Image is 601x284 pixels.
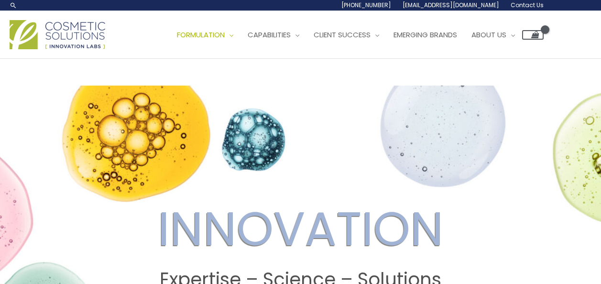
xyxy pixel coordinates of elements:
[9,201,592,257] h2: INNOVATION
[306,21,386,49] a: Client Success
[163,21,544,49] nav: Site Navigation
[393,30,457,40] span: Emerging Brands
[464,21,522,49] a: About Us
[170,21,240,49] a: Formulation
[248,30,291,40] span: Capabilities
[522,30,544,40] a: View Shopping Cart, empty
[10,20,105,49] img: Cosmetic Solutions Logo
[471,30,506,40] span: About Us
[314,30,371,40] span: Client Success
[403,1,499,9] span: [EMAIL_ADDRESS][DOMAIN_NAME]
[341,1,391,9] span: [PHONE_NUMBER]
[10,1,17,9] a: Search icon link
[386,21,464,49] a: Emerging Brands
[240,21,306,49] a: Capabilities
[511,1,544,9] span: Contact Us
[177,30,225,40] span: Formulation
